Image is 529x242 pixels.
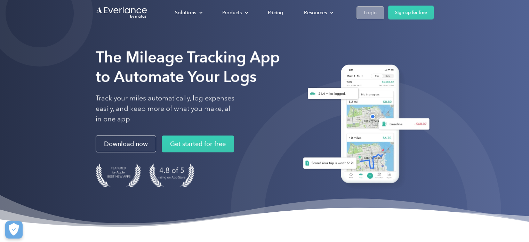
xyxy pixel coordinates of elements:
[5,221,23,239] button: Cookies Settings
[149,163,194,187] img: 4.9 out of 5 stars on the app store
[215,7,254,19] div: Products
[356,6,384,19] a: Login
[304,8,327,17] div: Resources
[388,6,434,19] a: Sign up for free
[168,7,208,19] div: Solutions
[96,163,141,187] img: Badge for Featured by Apple Best New Apps
[268,8,283,17] div: Pricing
[364,8,377,17] div: Login
[96,6,148,19] a: Go to homepage
[175,8,196,17] div: Solutions
[222,8,242,17] div: Products
[162,135,234,152] a: Get started for free
[96,135,156,152] a: Download now
[297,7,339,19] div: Resources
[96,48,280,86] strong: The Mileage Tracking App to Automate Your Logs
[261,7,290,19] a: Pricing
[295,59,434,191] img: Everlance, mileage tracker app, expense tracking app
[96,93,235,124] p: Track your miles automatically, log expenses easily, and keep more of what you make, all in one app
